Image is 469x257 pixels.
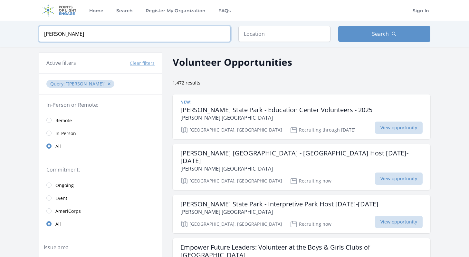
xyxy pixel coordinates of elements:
[55,117,72,124] span: Remote
[180,100,191,105] span: New!
[173,55,292,69] h2: Volunteer Opportunities
[290,177,331,185] p: Recruiting now
[107,81,111,87] button: ✕
[39,26,231,42] input: Keyword
[50,81,66,87] span: Query :
[173,94,430,139] a: New! [PERSON_NAME] State Park - Education Center Volunteers - 2025 [PERSON_NAME] [GEOGRAPHIC_DATA...
[39,204,162,217] a: AmeriCorps
[180,200,378,208] h3: [PERSON_NAME] State Park - Interpretive Park Host [DATE]-[DATE]
[375,122,423,134] span: View opportunity
[180,177,282,185] p: [GEOGRAPHIC_DATA], [GEOGRAPHIC_DATA]
[173,195,430,233] a: [PERSON_NAME] State Park - Interpretive Park Host [DATE]-[DATE] [PERSON_NAME] [GEOGRAPHIC_DATA] [...
[180,208,378,216] p: [PERSON_NAME] [GEOGRAPHIC_DATA]
[46,166,155,173] legend: Commitment:
[46,59,76,67] h3: Active filters
[290,220,331,228] p: Recruiting now
[55,143,61,150] span: All
[44,243,69,251] legend: Issue area
[55,195,67,202] span: Event
[55,221,61,227] span: All
[180,165,423,173] p: [PERSON_NAME] [GEOGRAPHIC_DATA]
[39,127,162,140] a: In-Person
[290,126,356,134] p: Recruiting through [DATE]
[55,182,74,189] span: Ongoing
[130,60,155,66] button: Clear filters
[375,216,423,228] span: View opportunity
[180,220,282,228] p: [GEOGRAPHIC_DATA], [GEOGRAPHIC_DATA]
[372,30,389,38] span: Search
[55,130,76,137] span: In-Person
[238,26,330,42] input: Location
[173,80,200,86] span: 1,472 results
[39,179,162,192] a: Ongoing
[338,26,430,42] button: Search
[39,192,162,204] a: Event
[180,126,282,134] p: [GEOGRAPHIC_DATA], [GEOGRAPHIC_DATA]
[39,217,162,230] a: All
[66,81,105,87] q: [PERSON_NAME]
[39,140,162,153] a: All
[46,101,155,109] legend: In-Person or Remote:
[375,173,423,185] span: View opportunity
[39,114,162,127] a: Remote
[180,114,372,122] p: [PERSON_NAME] [GEOGRAPHIC_DATA]
[55,208,81,214] span: AmeriCorps
[180,106,372,114] h3: [PERSON_NAME] State Park - Education Center Volunteers - 2025
[180,149,423,165] h3: [PERSON_NAME] [GEOGRAPHIC_DATA] - [GEOGRAPHIC_DATA] Host [DATE]-[DATE]
[173,144,430,190] a: [PERSON_NAME] [GEOGRAPHIC_DATA] - [GEOGRAPHIC_DATA] Host [DATE]-[DATE] [PERSON_NAME] [GEOGRAPHIC_...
